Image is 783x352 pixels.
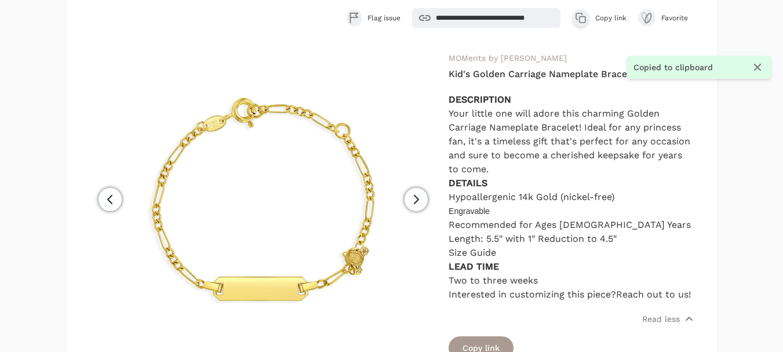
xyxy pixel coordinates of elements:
a: Size Guide [449,247,496,258]
button: Read less [642,313,694,325]
p: Two to three weeks [449,260,694,288]
b: LEAD TIME [449,261,499,272]
span: Engravable [449,206,490,216]
a: MOMents by [PERSON_NAME] [449,53,567,63]
button: Copy link [572,9,627,27]
p: Hypoallergenic 14k Gold (nickel-free) Recommended for Ages [DEMOGRAPHIC_DATA] Years Length: 5.5" ... [449,176,694,246]
span: Flag issue [367,13,400,23]
a: Reach out to us! [616,289,691,300]
p: Interested in customizing this piece? [449,288,694,302]
strong: DESCRIPTION [449,94,511,105]
p: Read less [642,313,680,325]
button: Flag issue [347,9,400,27]
strong: DETAILS [449,177,487,188]
span: Favorite [661,13,694,23]
h4: Kid's Golden Carriage Nameplate Bracelet [449,67,694,81]
p: Your little one will adore this charming Golden Carriage Nameplate Bracelet! Ideal for any prince... [449,93,694,176]
button: Favorite [638,9,694,27]
span: Copied to clipboard [633,61,745,73]
span: Copy link [595,13,627,23]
